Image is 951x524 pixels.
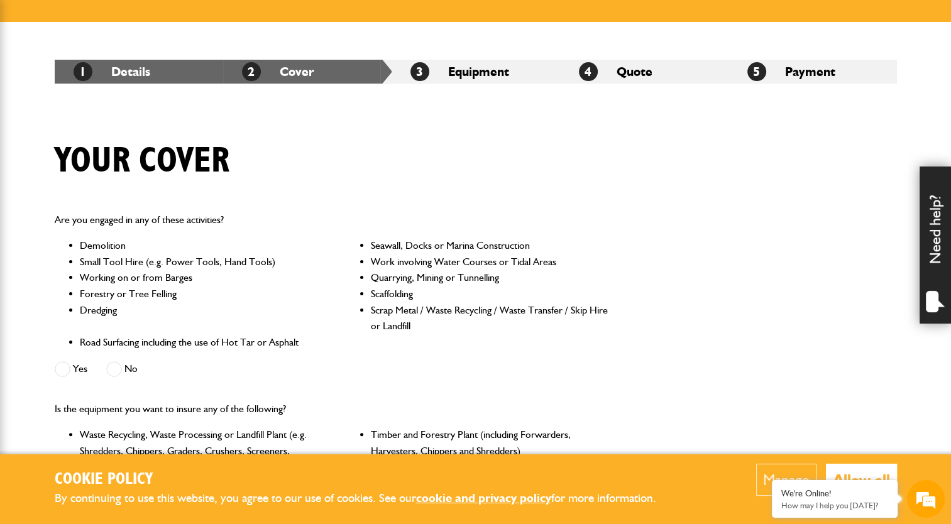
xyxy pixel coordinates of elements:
[80,286,318,302] li: Forestry or Tree Felling
[781,488,888,499] div: We're Online!
[781,501,888,510] p: How may I help you today?
[392,60,560,84] li: Equipment
[74,62,92,81] span: 1
[756,464,816,496] button: Manage
[80,427,318,475] li: Waste Recycling, Waste Processing or Landfill Plant (e.g. Shredders, Chippers, Graders, Crushers,...
[223,60,392,84] li: Cover
[55,361,87,377] label: Yes
[80,302,318,334] li: Dredging
[371,237,609,254] li: Seawall, Docks or Marina Construction
[371,286,609,302] li: Scaffolding
[371,427,609,475] li: Timber and Forestry Plant (including Forwarders, Harvesters, Chippers and Shredders)
[371,254,609,270] li: Work involving Water Courses or Tidal Areas
[55,489,677,508] p: By continuing to use this website, you agree to our use of cookies. See our for more information.
[920,166,951,324] div: Need help?
[55,212,610,228] p: Are you engaged in any of these activities?
[728,60,897,84] li: Payment
[80,237,318,254] li: Demolition
[371,302,609,334] li: Scrap Metal / Waste Recycling / Waste Transfer / Skip Hire or Landfill
[416,491,551,505] a: cookie and privacy policy
[55,140,229,182] h1: Your cover
[80,334,318,351] li: Road Surfacing including the use of Hot Tar or Asphalt
[747,62,766,81] span: 5
[106,361,138,377] label: No
[80,270,318,286] li: Working on or from Barges
[74,64,150,79] a: 1Details
[80,254,318,270] li: Small Tool Hire (e.g. Power Tools, Hand Tools)
[410,62,429,81] span: 3
[579,62,598,81] span: 4
[826,464,897,496] button: Allow all
[242,62,261,81] span: 2
[371,270,609,286] li: Quarrying, Mining or Tunnelling
[55,470,677,489] h2: Cookie Policy
[560,60,728,84] li: Quote
[55,401,610,417] p: Is the equipment you want to insure any of the following?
